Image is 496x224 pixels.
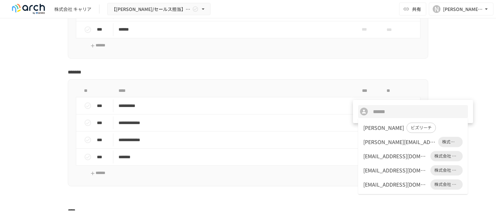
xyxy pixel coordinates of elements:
span: 株式会社 キャリア [438,139,463,145]
span: 株式会社 キャリア [430,181,463,188]
div: [EMAIL_ADDRESS][DOMAIN_NAME] [363,166,428,174]
div: [PERSON_NAME] [363,124,404,131]
div: [EMAIL_ADDRESS][DOMAIN_NAME] [363,152,428,160]
span: 株式会社 キャリア [430,167,463,174]
span: ビズリーチ [407,125,436,131]
div: [PERSON_NAME][EMAIL_ADDRESS][DOMAIN_NAME] [363,138,436,146]
div: [EMAIL_ADDRESS][DOMAIN_NAME] [363,180,428,188]
span: 株式会社 キャリア [430,153,463,160]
